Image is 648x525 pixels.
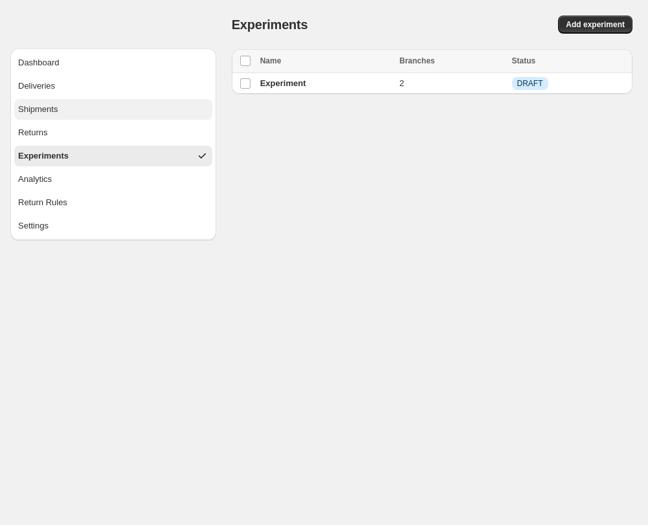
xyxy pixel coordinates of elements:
[18,56,60,69] div: Dashboard
[18,80,55,93] div: Deliveries
[14,76,212,96] button: Deliveries
[14,216,212,236] button: Settings
[14,99,212,120] button: Shipments
[18,196,67,209] div: Return Rules
[232,17,308,32] span: Experiments
[399,56,435,65] span: Branches
[14,52,212,73] button: Dashboard
[512,56,536,65] span: Status
[18,219,49,232] div: Settings
[18,150,69,162] div: Experiments
[14,146,212,166] button: Experiments
[18,126,48,139] div: Returns
[18,103,58,116] div: Shipments
[566,19,625,30] span: Add experiment
[260,78,306,88] span: Experiment
[396,73,508,95] td: 2
[18,173,52,186] div: Analytics
[558,16,632,34] a: Add experiment
[14,192,212,213] button: Return Rules
[517,78,543,89] span: DRAFT
[260,56,282,65] span: Name
[14,122,212,143] button: Returns
[14,169,212,190] button: Analytics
